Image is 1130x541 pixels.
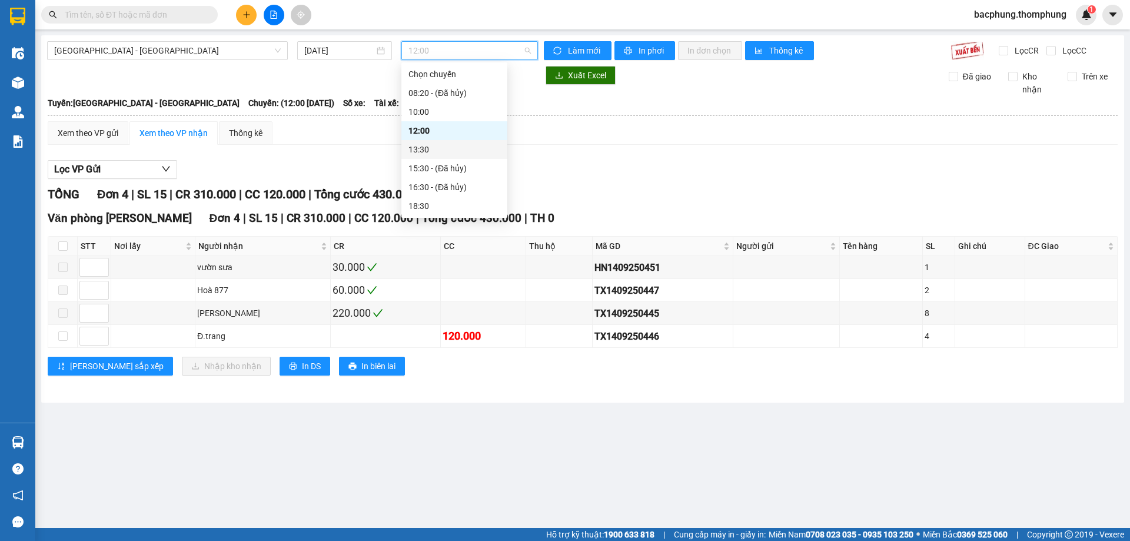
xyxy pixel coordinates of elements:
th: SL [923,237,955,256]
span: CR 310.000 [287,211,345,225]
span: Đơn 4 [210,211,241,225]
span: Số xe: [343,97,365,109]
div: 4 [925,330,952,343]
strong: 0369 525 060 [957,530,1008,539]
span: Cung cấp máy in - giấy in: [674,528,766,541]
span: bacphung.thomphung [965,7,1076,22]
button: printerIn DS [280,357,330,376]
div: Xem theo VP gửi [58,127,118,140]
img: icon-new-feature [1081,9,1092,20]
div: 10:00 [408,105,500,118]
div: Thống kê [229,127,262,140]
span: 12:00 [408,42,531,59]
button: plus [236,5,257,25]
input: 14/09/2025 [304,44,374,57]
span: Trên xe [1077,70,1112,83]
td: TX1409250445 [593,302,734,325]
button: caret-down [1102,5,1123,25]
img: warehouse-icon [12,47,24,59]
span: SL 15 [137,187,167,201]
span: plus [242,11,251,19]
th: STT [78,237,111,256]
span: Lọc CR [1010,44,1041,57]
span: | [169,187,172,201]
div: 16:30 - (Đã hủy) [408,181,500,194]
span: ⚪️ [916,532,920,537]
span: search [49,11,57,19]
span: Tổng cước 430.000 [422,211,521,225]
div: TX1409250445 [594,306,732,321]
div: Hoà 877 [197,284,328,297]
span: Người gửi [736,240,827,253]
img: warehouse-icon [12,106,24,118]
span: Tài xế: [374,97,399,109]
div: Xem theo VP nhận [139,127,208,140]
button: downloadXuất Excel [546,66,616,85]
span: [PERSON_NAME] sắp xếp [70,360,164,373]
span: TỔNG [48,187,79,201]
span: Người nhận [198,240,318,253]
span: Thống kê [769,44,805,57]
button: printerIn biên lai [339,357,405,376]
div: TX1409250447 [594,283,732,298]
span: Hà Nội - Nghệ An [54,42,281,59]
div: 30.000 [333,259,438,276]
span: Lọc CC [1058,44,1088,57]
span: Hỗ trợ kỹ thuật: [546,528,654,541]
img: solution-icon [12,135,24,148]
div: 1 [925,261,952,274]
span: check [367,285,377,296]
span: printer [289,362,297,371]
th: CR [331,237,441,256]
td: TX1409250447 [593,279,734,302]
span: Chuyến: (12:00 [DATE]) [248,97,334,109]
div: 120.000 [443,328,524,344]
th: Thu hộ [526,237,593,256]
span: In DS [302,360,321,373]
div: 08:20 - (Đã hủy) [408,87,500,99]
span: notification [12,490,24,501]
button: sort-ascending[PERSON_NAME] sắp xếp [48,357,173,376]
span: | [663,528,665,541]
span: In phơi [639,44,666,57]
span: printer [624,47,634,56]
span: Miền Bắc [923,528,1008,541]
img: warehouse-icon [12,77,24,89]
span: question-circle [12,463,24,474]
span: | [131,187,134,201]
span: | [281,211,284,225]
span: printer [348,362,357,371]
div: vườn sưa [197,261,328,274]
button: In đơn chọn [678,41,742,60]
span: sync [553,47,563,56]
span: bar-chart [755,47,765,56]
img: logo-vxr [10,8,25,25]
span: caret-down [1108,9,1118,20]
span: copyright [1065,530,1073,539]
span: Lọc VP Gửi [54,162,101,177]
span: Tổng cước 430.000 [314,187,415,201]
input: Tìm tên, số ĐT hoặc mã đơn [65,8,204,21]
span: | [239,187,242,201]
td: HN1409250451 [593,256,734,279]
span: message [12,516,24,527]
img: warehouse-icon [12,436,24,449]
span: Nơi lấy [114,240,183,253]
span: check [373,308,383,318]
span: CR 310.000 [175,187,236,201]
button: bar-chartThống kê [745,41,814,60]
td: TX1409250446 [593,325,734,348]
span: CC 120.000 [245,187,305,201]
span: 1 [1089,5,1094,14]
div: [PERSON_NAME] [197,307,328,320]
div: 18:30 [408,200,500,213]
th: Ghi chú [955,237,1025,256]
button: file-add [264,5,284,25]
div: 13:30 [408,143,500,156]
b: Tuyến: [GEOGRAPHIC_DATA] - [GEOGRAPHIC_DATA] [48,98,240,108]
span: sort-ascending [57,362,65,371]
span: aim [297,11,305,19]
div: 60.000 [333,282,438,298]
span: Kho nhận [1018,70,1059,96]
span: Mã GD [596,240,722,253]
